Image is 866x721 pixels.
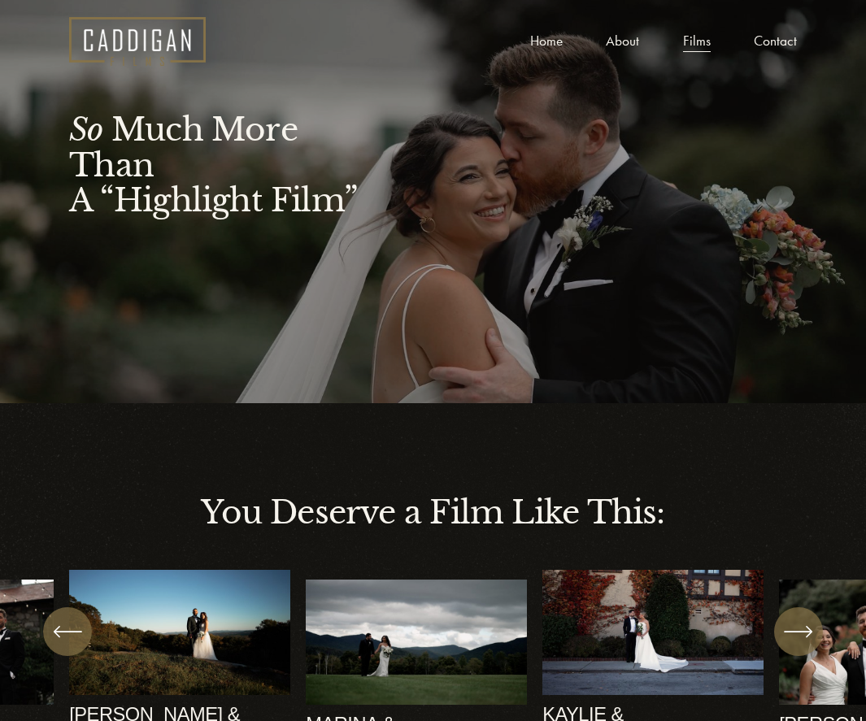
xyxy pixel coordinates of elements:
[69,112,372,218] h2: Much More Than A “Highlight Film”
[530,30,563,54] a: Home
[69,17,205,66] img: Caddigan Films
[69,489,797,537] p: You Deserve a Film Like This:
[69,110,102,150] em: So
[774,607,823,656] button: Next
[43,607,92,656] button: Previous
[606,30,639,54] a: About
[754,30,797,54] a: Contact
[683,30,711,54] a: Films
